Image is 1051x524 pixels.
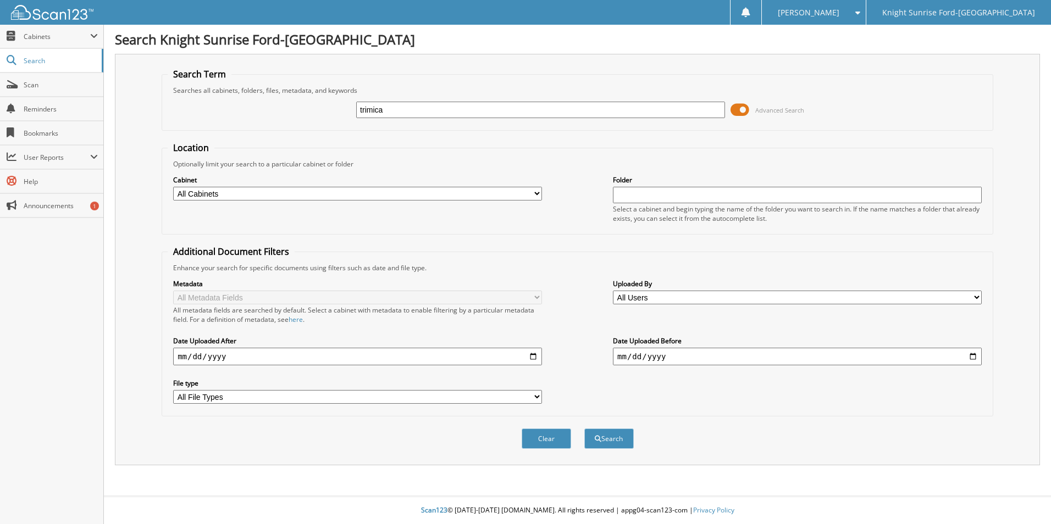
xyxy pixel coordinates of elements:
[613,336,982,345] label: Date Uploaded Before
[173,378,542,388] label: File type
[173,279,542,288] label: Metadata
[168,86,987,95] div: Searches all cabinets, folders, files, metadata, and keywords
[90,202,99,210] div: 1
[778,9,839,16] span: [PERSON_NAME]
[173,336,542,345] label: Date Uploaded After
[115,30,1040,48] h1: Search Knight Sunrise Ford-[GEOGRAPHIC_DATA]
[693,505,734,515] a: Privacy Policy
[882,9,1035,16] span: Knight Sunrise Ford-[GEOGRAPHIC_DATA]
[289,315,303,324] a: here
[173,305,542,324] div: All metadata fields are searched by default. Select a cabinet with metadata to enable filtering b...
[168,263,987,272] div: Enhance your search for specific documents using filters such as date and file type.
[168,159,987,169] div: Optionally limit your search to a particular cabinet or folder
[613,204,982,223] div: Select a cabinet and begin typing the name of the folder you want to search in. If the name match...
[168,68,231,80] legend: Search Term
[24,32,90,41] span: Cabinets
[24,80,98,90] span: Scan
[613,175,982,185] label: Folder
[755,106,804,114] span: Advanced Search
[168,142,214,154] legend: Location
[584,428,634,449] button: Search
[24,177,98,186] span: Help
[173,348,542,365] input: start
[522,428,571,449] button: Clear
[104,497,1051,524] div: © [DATE]-[DATE] [DOMAIN_NAME]. All rights reserved | appg04-scan123-com |
[613,348,982,365] input: end
[24,153,90,162] span: User Reports
[24,201,98,210] span: Announcements
[421,505,447,515] span: Scan123
[24,104,98,114] span: Reminders
[168,246,295,258] legend: Additional Document Filters
[996,471,1051,524] iframe: Chat Widget
[613,279,982,288] label: Uploaded By
[11,5,93,20] img: scan123-logo-white.svg
[24,129,98,138] span: Bookmarks
[24,56,96,65] span: Search
[173,175,542,185] label: Cabinet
